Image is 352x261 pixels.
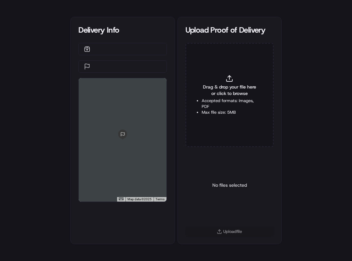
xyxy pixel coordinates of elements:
a: Terms (opens in new tab) [156,197,165,201]
div: 0 [79,78,166,202]
div: Upload Proof of Delivery [186,25,274,35]
li: Accepted formats: Images, PDF [202,98,257,110]
span: Map data ©2025 [127,197,152,201]
p: No files selected [212,182,247,188]
button: Keyboard shortcuts [119,197,123,200]
li: Max file size: 5MB [202,110,257,115]
div: Delivery Info [78,25,166,35]
a: Open this area in Google Maps (opens a new window) [80,193,102,202]
img: Google [80,193,102,202]
span: Drag & drop your file here or click to browse [202,84,257,97]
